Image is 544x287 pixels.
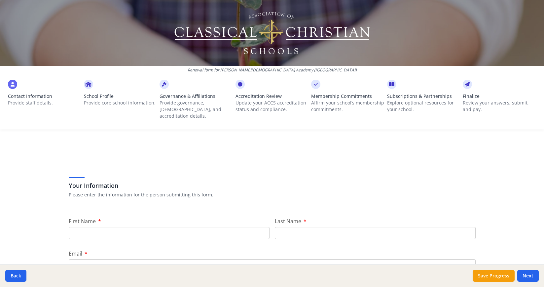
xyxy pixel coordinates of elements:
[173,10,371,56] img: Logo
[236,100,309,113] p: Update your ACCS accreditation status and compliance.
[311,100,384,113] p: Affirm your school’s membership commitments.
[69,191,476,198] p: Please enter the information for the person submitting this form.
[387,100,460,113] p: Explore optional resources for your school.
[517,270,539,282] button: Next
[387,93,460,100] span: Subscriptions & Partnerships
[8,100,81,106] p: Provide staff details.
[463,100,536,113] p: Review your answers, submit, and pay.
[8,93,81,100] span: Contact Information
[160,93,233,100] span: Governance & Affiliations
[275,218,301,225] span: Last Name
[69,218,96,225] span: First Name
[69,250,82,257] span: Email
[160,100,233,119] p: Provide governance, [DEMOGRAPHIC_DATA], and accreditation details.
[69,181,476,190] h3: Your Information
[463,93,536,100] span: Finalize
[84,93,157,100] span: School Profile
[84,100,157,106] p: Provide core school information.
[311,93,384,100] span: Membership Commitments
[5,270,26,282] button: Back
[473,270,515,282] button: Save Progress
[236,93,309,100] span: Accreditation Review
